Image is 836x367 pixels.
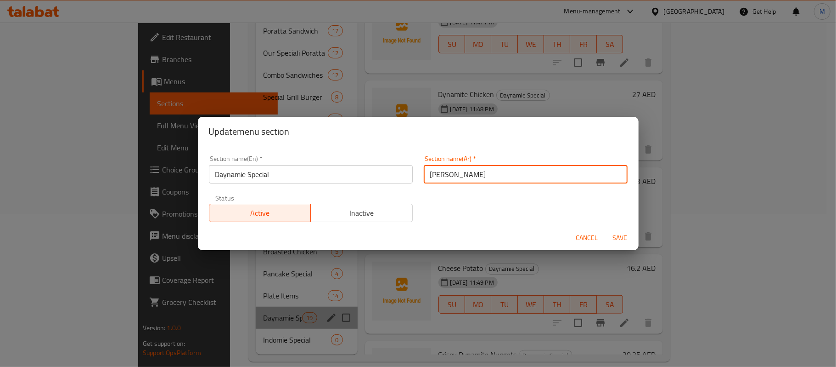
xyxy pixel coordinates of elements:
span: Cancel [576,232,598,244]
input: Please enter section name(en) [209,165,413,183]
span: Active [213,206,308,220]
span: Inactive [314,206,409,220]
input: Please enter section name(ar) [424,165,628,183]
h2: Update menu section [209,124,628,139]
span: Save [609,232,631,244]
button: Save [606,229,635,247]
button: Cancel [572,229,602,247]
button: Inactive [310,204,413,222]
button: Active [209,204,311,222]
